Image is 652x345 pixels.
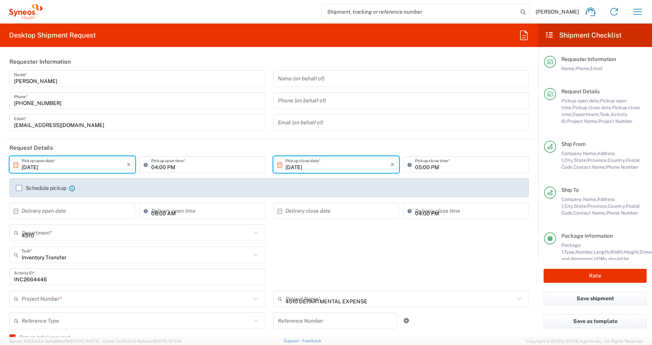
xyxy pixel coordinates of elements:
a: Feedback [302,339,321,343]
label: Return label required [9,334,70,340]
span: [PERSON_NAME] [536,8,579,15]
span: Task, [600,111,611,117]
span: Requester Information [561,56,616,62]
span: Number, [575,249,594,255]
button: Save shipment [544,292,647,306]
span: Request Details [561,88,600,94]
input: Shipment, tracking or reference number [321,5,518,19]
a: Add Reference [401,315,412,326]
span: Pickup close date, [572,105,612,110]
span: Company Name, [561,151,597,156]
span: Width, [610,249,624,255]
span: [DATE] 12:11:14 [154,339,181,343]
span: Contact Name, [574,210,606,216]
span: Type, [564,249,575,255]
span: Ship From [561,141,586,147]
span: [DATE] 11:47:12 [71,339,99,343]
span: Client: 2025.20.0-8c6e0cf [103,339,181,343]
i: × [127,158,131,171]
h2: Desktop Shipment Request [9,31,96,40]
span: Copyright © [DATE]-[DATE] Agistix Inc., All Rights Reserved [526,338,643,345]
span: Department, [572,111,600,117]
span: State/Province, [574,157,608,163]
span: Company Name, [561,196,597,202]
span: City, [564,203,574,209]
button: Save as template [544,314,647,328]
span: Email [590,66,603,71]
a: Support [284,339,302,343]
span: Name, [561,66,575,71]
span: Length, [594,249,610,255]
span: Phone, [575,66,590,71]
h2: Request Details [9,144,53,152]
h2: Requester Information [9,58,71,66]
span: Package Information [561,233,613,239]
span: City, [564,157,574,163]
i: × [390,158,395,171]
span: State/Province, [574,203,608,209]
span: Phone Number [606,210,638,216]
span: Country, [608,157,626,163]
button: Rate [544,269,647,283]
span: Country, [608,203,626,209]
span: Height, [624,249,640,255]
span: Server: 2025.20.0-5efa686e39f [9,339,99,343]
span: Phone Number [606,164,638,170]
span: Project Number [598,118,633,124]
span: Project Name, [567,118,598,124]
h2: Shipment Checklist [545,31,622,40]
span: Package 1: [561,242,581,255]
span: Pickup open date, [561,98,600,103]
span: Contact Name, [574,164,606,170]
span: Ship To [561,187,579,193]
label: Schedule pickup [16,185,66,191]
